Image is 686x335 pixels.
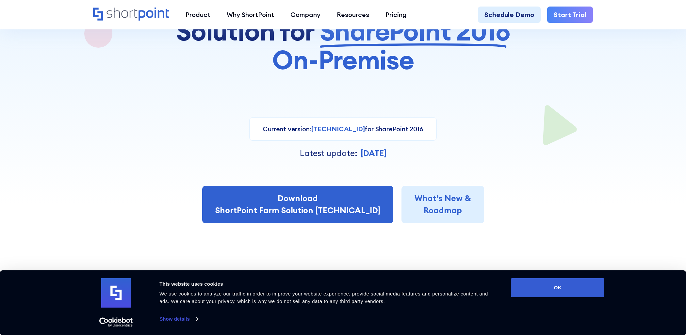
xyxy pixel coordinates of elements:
[300,147,357,160] p: Latest update:
[159,314,198,324] a: Show details
[186,10,210,20] div: Product
[361,148,386,158] strong: [DATE]
[377,7,415,23] a: Pricing
[159,280,496,288] div: This website uses cookies
[547,7,593,23] a: Start Trial
[511,278,604,297] button: OK
[290,10,320,20] div: Company
[176,17,315,45] span: Solution for
[101,278,131,308] img: logo
[219,7,282,23] a: Why ShortPoint
[227,10,274,20] div: Why ShortPoint
[385,10,407,20] div: Pricing
[177,7,219,23] a: Product
[93,8,169,22] a: Home
[329,7,377,23] a: Resources
[320,17,510,45] span: SharePoint 2016
[88,317,145,327] a: Usercentrics Cookiebot - opens in a new window
[478,7,541,23] a: Schedule Demo
[337,10,369,20] div: Resources
[159,291,488,304] span: We use cookies to analyze our traffic in order to improve your website experience, provide social...
[272,45,414,74] span: On-Premise
[263,124,423,134] p: Current version: for SharePoint 2016
[202,186,393,223] a: DownloadShortPoint Farm Solution [TECHNICAL_ID]
[282,7,329,23] a: Company
[568,259,686,335] iframe: Chat Widget
[401,186,484,223] a: What’s New &Roadmap
[311,125,365,133] span: [TECHNICAL_ID]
